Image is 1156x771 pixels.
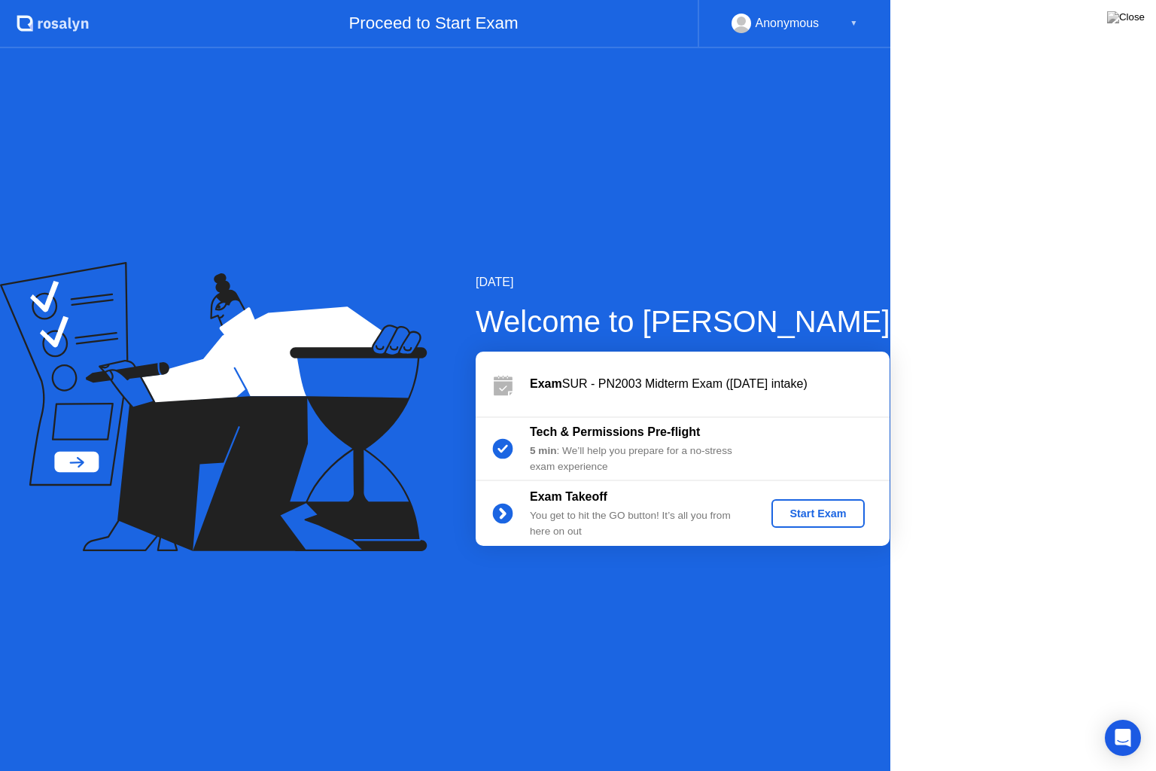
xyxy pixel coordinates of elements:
[530,377,562,390] b: Exam
[1105,720,1141,756] div: Open Intercom Messenger
[530,375,890,393] div: SUR - PN2003 Midterm Exam ([DATE] intake)
[771,499,864,528] button: Start Exam
[530,443,747,474] div: : We’ll help you prepare for a no-stress exam experience
[1107,11,1145,23] img: Close
[777,507,858,520] div: Start Exam
[530,508,747,539] div: You get to hit the GO button! It’s all you from here on out
[530,490,607,503] b: Exam Takeoff
[530,425,700,438] b: Tech & Permissions Pre-flight
[476,273,890,291] div: [DATE]
[476,299,890,344] div: Welcome to [PERSON_NAME]
[530,445,557,456] b: 5 min
[756,14,820,33] div: Anonymous
[850,14,857,33] div: ▼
